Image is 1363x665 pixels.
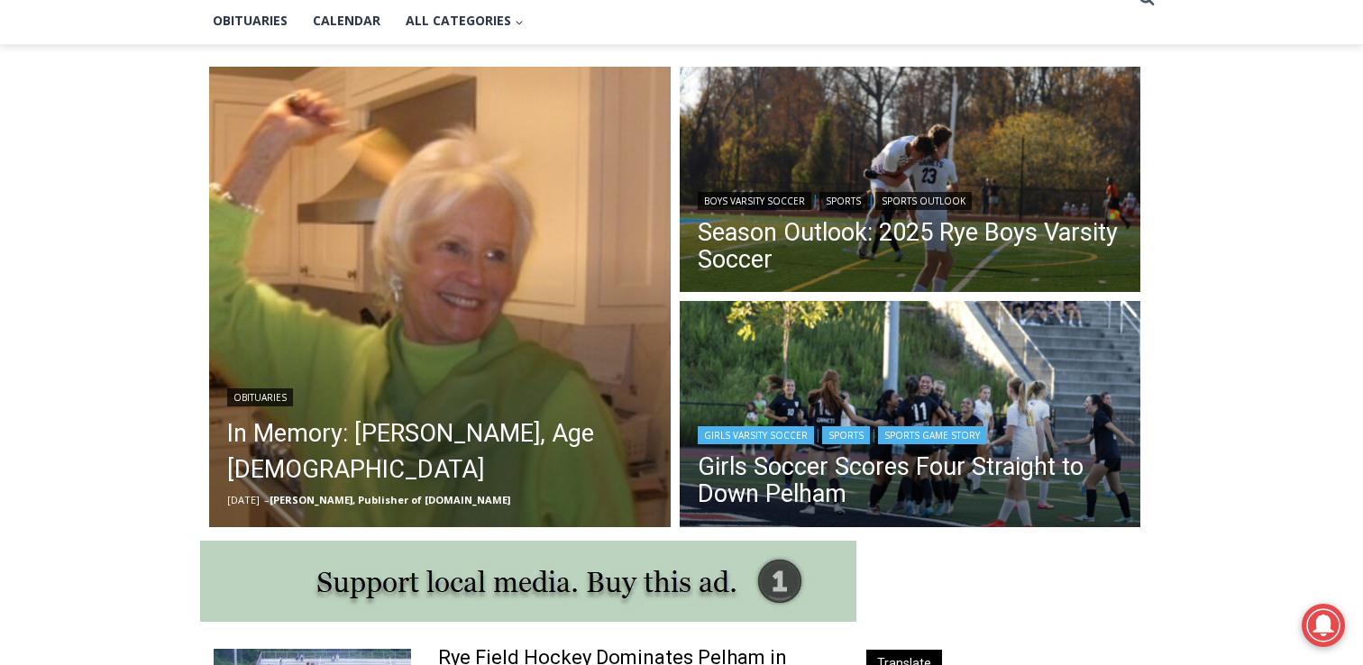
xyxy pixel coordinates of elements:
img: support local media, buy this ad [200,541,856,622]
a: Sports [822,426,870,444]
a: Girls Soccer Scores Four Straight to Down Pelham [698,453,1123,507]
a: Boys Varsity Soccer [698,192,811,210]
a: Read More Girls Soccer Scores Four Straight to Down Pelham [680,301,1141,532]
div: | | [698,188,1123,210]
span: Intern @ [DOMAIN_NAME] [471,179,836,220]
a: Obituaries [227,388,293,406]
a: Sports [819,192,867,210]
a: Read More In Memory: Barbara de Frondeville, Age 88 [209,67,671,528]
a: Sports Game Story [878,426,986,444]
img: Obituary - Barbara defrondeville [209,67,671,528]
span: Open Tues. - Sun. [PHONE_NUMBER] [5,186,177,254]
a: Sports Outlook [875,192,972,210]
a: Read More Season Outlook: 2025 Rye Boys Varsity Soccer [680,67,1141,297]
time: [DATE] [227,493,260,506]
div: | | [698,423,1123,444]
a: Season Outlook: 2025 Rye Boys Varsity Soccer [698,219,1123,273]
a: In Memory: [PERSON_NAME], Age [DEMOGRAPHIC_DATA] [227,415,653,487]
a: Open Tues. - Sun. [PHONE_NUMBER] [1,181,181,224]
span: – [264,493,270,506]
a: Intern @ [DOMAIN_NAME] [434,175,874,224]
a: [PERSON_NAME], Publisher of [DOMAIN_NAME] [270,493,510,506]
img: (PHOTO: Alex van der Voort and Lex Cox of Rye Boys Varsity Soccer on Thursday, October 31, 2024 f... [680,67,1141,297]
img: (PHOTO: Rye Girls Soccer's Samantha Yeh scores a goal in her team's 4-1 victory over Pelham on Se... [680,301,1141,532]
div: "[PERSON_NAME]'s draw is the fine variety of pristine raw fish kept on hand" [186,113,265,215]
a: Girls Varsity Soccer [698,426,814,444]
div: "I learned about the history of a place I’d honestly never considered even as a resident of [GEOG... [455,1,852,175]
